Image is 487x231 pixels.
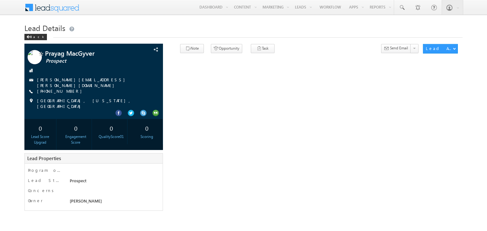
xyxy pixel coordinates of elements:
[37,88,85,95] span: [PHONE_NUMBER]
[26,134,55,145] div: Lead Score Upgrad
[37,77,128,88] a: [PERSON_NAME][EMAIL_ADDRESS][PERSON_NAME][DOMAIN_NAME]
[97,122,126,134] div: 0
[133,134,161,140] div: Scoring
[27,155,61,161] span: Lead Properties
[28,50,42,66] img: Profile photo
[62,122,90,134] div: 0
[24,34,47,40] div: Back
[28,178,61,183] label: Lead Stage
[28,167,61,173] label: Program of Interest
[133,122,161,134] div: 0
[68,178,158,186] div: Prospect
[24,23,65,33] span: Lead Details
[28,198,43,203] label: Owner
[24,34,50,39] a: Back
[45,50,131,56] span: Prayag MacGyver
[426,46,453,51] div: Lead Actions
[37,98,150,109] span: [GEOGRAPHIC_DATA], [US_STATE], [GEOGRAPHIC_DATA]
[381,44,411,53] button: Send Email
[211,44,242,53] button: Opportunity
[28,188,56,193] label: Concerns
[26,122,55,134] div: 0
[46,58,132,64] span: Prospect
[70,198,102,203] span: [PERSON_NAME]
[180,44,204,53] button: Note
[62,134,90,145] div: Engagement Score
[251,44,275,53] button: Task
[97,134,126,140] div: QualityScore01
[390,45,408,51] span: Send Email
[423,44,458,53] button: Lead Actions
